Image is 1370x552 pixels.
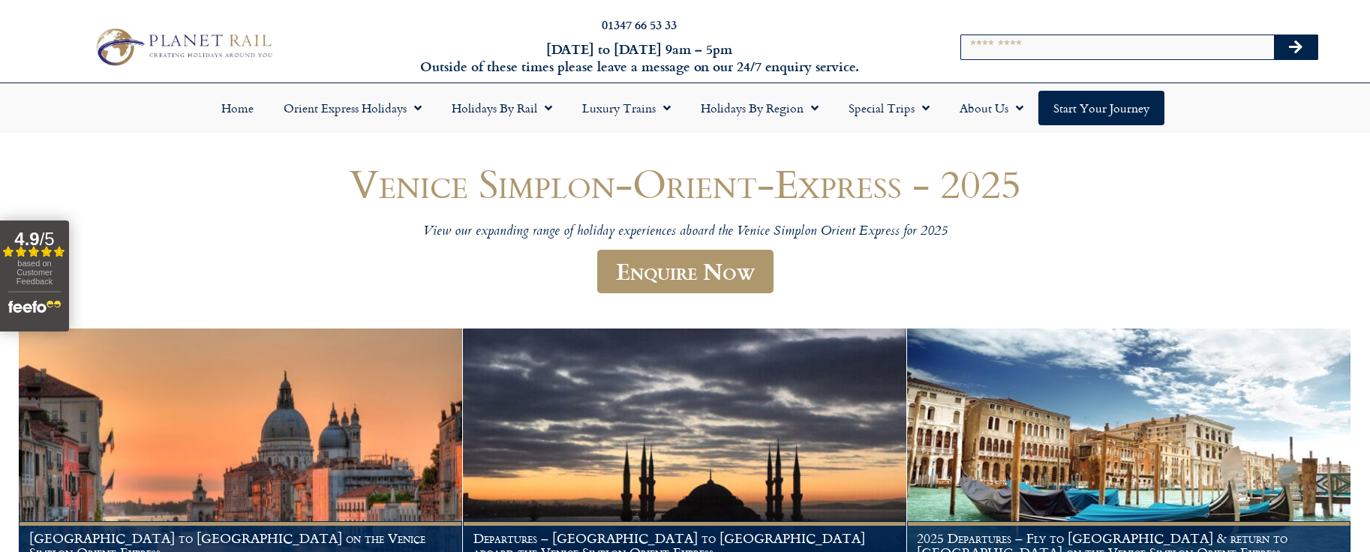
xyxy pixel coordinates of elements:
[235,223,1135,241] p: View our expanding range of holiday experiences aboard the Venice Simplon Orient Express for 2025
[206,91,269,125] a: Home
[686,91,834,125] a: Holidays by Region
[437,91,567,125] a: Holidays by Rail
[235,161,1135,205] h1: Venice Simplon-Orient-Express - 2025
[1274,35,1317,59] button: Search
[369,40,909,76] h6: [DATE] to [DATE] 9am – 5pm Outside of these times please leave a message on our 24/7 enquiry serv...
[602,16,677,33] a: 01347 66 53 33
[597,250,774,294] a: Enquire Now
[567,91,686,125] a: Luxury Trains
[89,24,277,70] img: Planet Rail Train Holidays Logo
[8,91,1362,125] nav: Menu
[269,91,437,125] a: Orient Express Holidays
[945,91,1038,125] a: About Us
[1038,91,1164,125] a: Start your Journey
[834,91,945,125] a: Special Trips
